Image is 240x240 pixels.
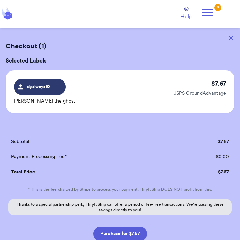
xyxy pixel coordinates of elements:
[27,84,50,90] span: alyalways10
[214,4,221,11] div: 2
[180,7,192,21] a: Help
[174,149,234,164] td: $ 0.00
[174,134,234,149] td: $ 7.67
[180,12,192,21] span: Help
[14,98,75,105] p: [PERSON_NAME] the ghost
[6,134,174,149] td: Subtotal
[173,90,226,97] p: USPS GroundAdvantage
[174,164,234,180] td: $ 7.67
[6,57,234,65] h3: Selected Labels
[6,186,234,192] p: * This is the fee charged by Stripe to process your payment. Thryft Ship DOES NOT profit from this.
[6,164,174,180] td: Total Price
[6,149,174,164] td: Payment Processing Fee*
[211,79,226,88] p: $ 7.67
[6,41,234,51] h2: Checkout ( 1 )
[8,199,232,215] p: Thanks to a special partnership perk, Thryft Ship can offer a period of fee-free transactions. We...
